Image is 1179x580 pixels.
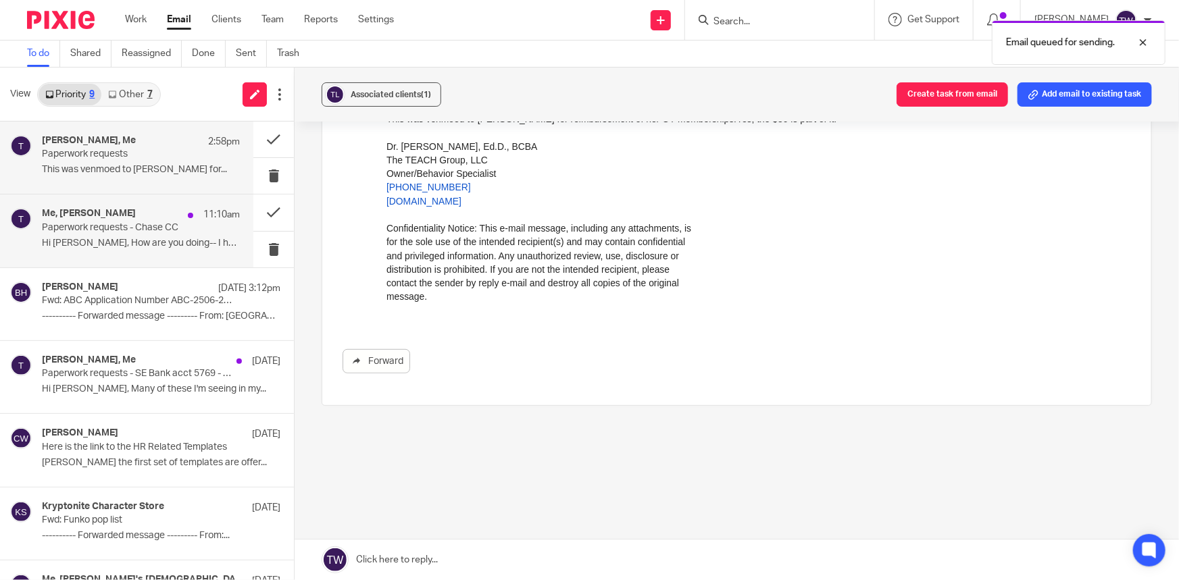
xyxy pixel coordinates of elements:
[42,501,164,512] h4: Kryptonite Character Store
[42,354,136,366] h4: [PERSON_NAME], Me
[343,349,410,373] a: Forward
[1018,82,1152,107] button: Add email to existing task
[42,135,136,147] h4: [PERSON_NAME], Me
[42,311,280,322] p: ---------- Forwarded message --------- From: [GEOGRAPHIC_DATA]...
[42,530,280,542] p: ---------- Forwarded message --------- From:...
[236,41,267,67] a: Sent
[304,13,338,26] a: Reports
[42,164,240,176] p: This was venmoed to [PERSON_NAME] for...
[42,149,201,160] p: Paperwork requests
[1115,9,1137,31] img: svg%3E
[192,41,226,67] a: Done
[101,84,159,105] a: Other7
[203,208,240,221] p: 11:10am
[42,384,280,395] p: Hi [PERSON_NAME], Many of these I'm seeing in my...
[10,354,32,376] img: svg%3E
[277,41,309,67] a: Trash
[27,11,95,29] img: Pixie
[167,13,191,26] a: Email
[252,427,280,441] p: [DATE]
[10,208,32,230] img: svg%3E
[322,82,441,107] button: Associated clients(1)
[42,282,118,293] h4: [PERSON_NAME]
[261,13,284,26] a: Team
[27,41,60,67] a: To do
[122,41,182,67] a: Reassigned
[252,354,280,368] p: [DATE]
[125,13,147,26] a: Work
[325,84,345,105] img: svg%3E
[351,90,431,99] span: Associated clients
[10,427,32,449] img: svg%3E
[42,238,240,249] p: Hi [PERSON_NAME], How are you doing-- I hope you are...
[10,135,32,157] img: svg%3E
[218,282,280,295] p: [DATE] 3:12pm
[10,87,30,101] span: View
[10,282,32,303] img: svg%3E
[42,295,233,307] p: Fwd: ABC Application Number ABC-2506-25981
[42,222,201,234] p: Paperwork requests - Chase CC
[42,427,118,439] h4: [PERSON_NAME]
[1006,36,1115,49] p: Email queued for sending.
[42,515,233,526] p: Fwd: Funko pop list
[147,90,153,99] div: 7
[89,90,95,99] div: 9
[42,368,233,379] p: Paperwork requests - SE Bank acct 5769 - Riverside Coffee
[70,41,111,67] a: Shared
[42,457,280,469] p: [PERSON_NAME] the first set of templates are offer...
[208,135,240,149] p: 2:58pm
[358,13,394,26] a: Settings
[39,84,101,105] a: Priority9
[10,501,32,523] img: svg%3E
[252,501,280,515] p: [DATE]
[897,82,1008,107] button: Create task from email
[42,208,136,219] h4: Me, [PERSON_NAME]
[42,442,233,453] p: Here is the link to the HR Related Templates
[421,90,431,99] span: (1)
[211,13,241,26] a: Clients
